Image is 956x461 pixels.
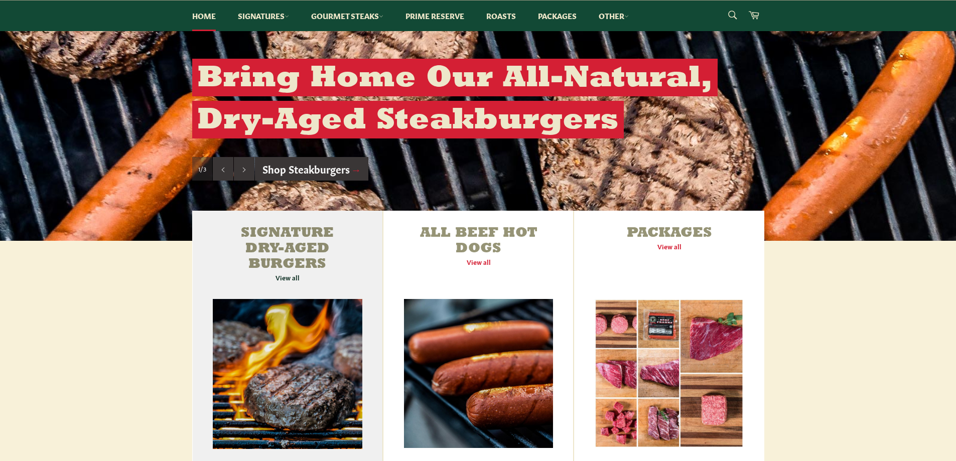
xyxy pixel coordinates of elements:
[213,157,233,181] button: Previous slide
[528,1,587,31] a: Packages
[301,1,393,31] a: Gourmet Steaks
[476,1,526,31] a: Roasts
[228,1,299,31] a: Signatures
[589,1,639,31] a: Other
[395,1,474,31] a: Prime Reserve
[182,1,226,31] a: Home
[198,165,206,173] span: 1/3
[351,162,361,176] span: →
[192,157,212,181] div: Slide 1, current
[255,157,369,181] a: Shop Steakburgers
[234,157,254,181] button: Next slide
[192,59,718,138] h2: Bring Home Our All-Natural, Dry-Aged Steakburgers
